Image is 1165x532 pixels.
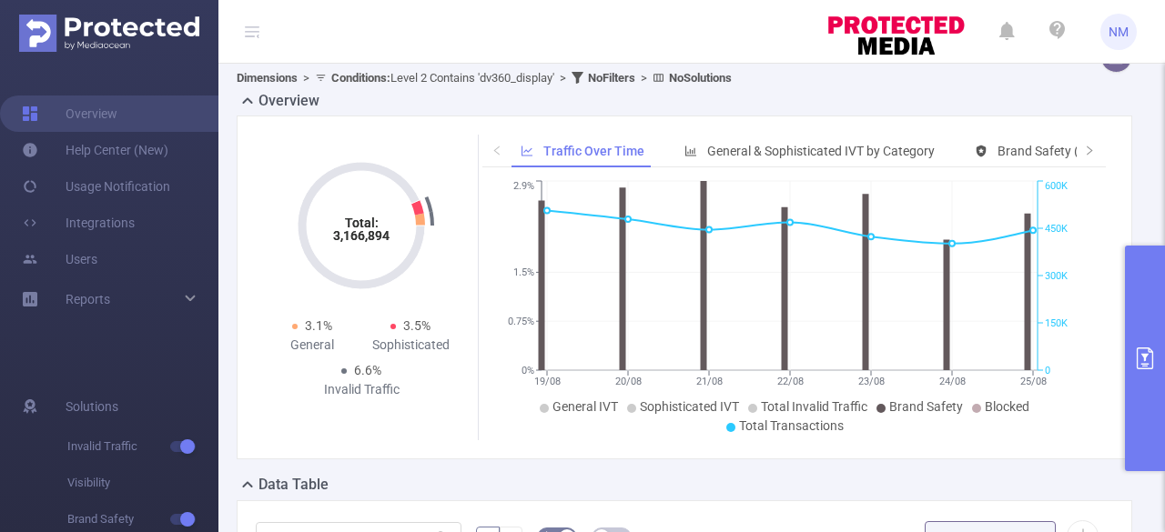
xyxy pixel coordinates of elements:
[67,428,218,465] span: Invalid Traffic
[403,318,431,333] span: 3.5%
[312,380,410,399] div: Invalid Traffic
[1045,223,1068,235] tspan: 450K
[739,418,844,433] span: Total Transactions
[707,144,935,158] span: General & Sophisticated IVT by Category
[1045,317,1068,329] tspan: 150K
[889,399,963,414] span: Brand Safety
[857,376,884,387] tspan: 23/08
[761,399,867,414] span: Total Invalid Traffic
[588,71,635,85] b: No Filters
[345,216,379,230] tspan: Total:
[938,376,965,387] tspan: 24/08
[614,376,641,387] tspan: 20/08
[1045,270,1068,282] tspan: 300K
[985,399,1029,414] span: Blocked
[263,336,361,355] div: General
[66,281,110,317] a: Reports
[258,474,329,496] h2: Data Table
[66,292,110,306] span: Reports
[669,71,732,85] b: No Solutions
[67,465,218,501] span: Visibility
[331,71,554,85] span: Level 2 Contains 'dv360_display'
[513,267,534,279] tspan: 1.5%
[1109,14,1129,50] span: NM
[533,376,560,387] tspan: 19/08
[333,228,390,243] tspan: 3,166,894
[305,318,332,333] span: 3.1%
[552,399,618,414] span: General IVT
[1045,181,1068,193] tspan: 600K
[1084,145,1095,156] i: icon: right
[22,132,168,168] a: Help Center (New)
[491,145,502,156] i: icon: left
[354,363,381,377] span: 6.6%
[776,376,803,387] tspan: 22/08
[19,15,199,52] img: Protected Media
[22,241,97,277] a: Users
[22,205,135,241] a: Integrations
[508,316,534,327] tspan: 0.75%
[258,90,319,112] h2: Overview
[554,71,572,85] span: >
[22,168,170,205] a: Usage Notification
[695,376,722,387] tspan: 21/08
[521,145,533,157] i: icon: line-chart
[998,144,1133,158] span: Brand Safety (Detected)
[361,336,460,355] div: Sophisticated
[640,399,739,414] span: Sophisticated IVT
[513,181,534,193] tspan: 2.9%
[22,95,117,132] a: Overview
[66,388,118,425] span: Solutions
[298,71,315,85] span: >
[684,145,697,157] i: icon: bar-chart
[543,144,644,158] span: Traffic Over Time
[1019,376,1046,387] tspan: 25/08
[522,365,534,376] tspan: 0%
[331,71,390,85] b: Conditions :
[1045,365,1050,376] tspan: 0
[635,71,653,85] span: >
